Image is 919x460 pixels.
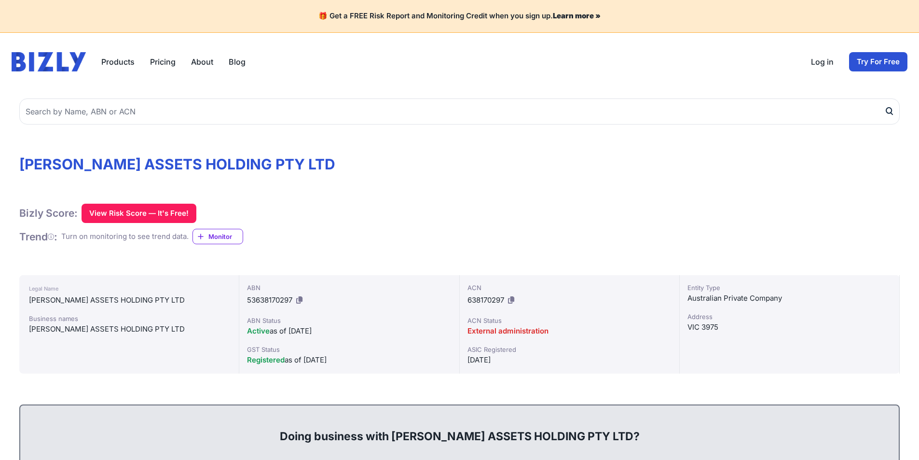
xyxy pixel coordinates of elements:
[247,355,285,364] span: Registered
[467,345,672,354] div: ASIC Registered
[192,229,243,244] a: Monitor
[687,293,892,304] div: Australian Private Company
[30,413,889,444] div: Doing business with [PERSON_NAME] ASSETS HOLDING PTY LTD?
[150,56,176,68] a: Pricing
[247,316,451,325] div: ABN Status
[19,98,900,125] input: Search by Name, ABN or ACN
[247,295,292,305] span: 53638170297
[82,204,196,223] button: View Risk Score — It's Free!
[208,232,243,241] span: Monitor
[247,326,270,335] span: Active
[29,314,229,323] div: Business names
[19,207,78,220] h1: Bizly Score:
[19,155,900,173] h1: [PERSON_NAME] ASSETS HOLDING PTY LTD
[467,316,672,325] div: ACN Status
[849,52,907,71] a: Try For Free
[687,321,892,333] div: VIC 3975
[229,56,246,68] a: Blog
[247,354,451,366] div: as of [DATE]
[61,231,189,242] div: Turn on monitoring to see trend data.
[191,56,213,68] a: About
[553,11,601,20] a: Learn more »
[687,283,892,293] div: Entity Type
[29,323,229,335] div: [PERSON_NAME] ASSETS HOLDING PTY LTD
[101,56,135,68] button: Products
[12,12,907,21] h4: 🎁 Get a FREE Risk Report and Monitoring Credit when you sign up.
[29,283,229,294] div: Legal Name
[247,345,451,354] div: GST Status
[467,354,672,366] div: [DATE]
[19,230,57,243] h1: Trend :
[687,312,892,321] div: Address
[467,295,504,305] span: 638170297
[247,283,451,293] div: ABN
[467,326,549,335] span: External administration
[29,294,229,306] div: [PERSON_NAME] ASSETS HOLDING PTY LTD
[467,283,672,293] div: ACN
[811,56,834,68] a: Log in
[247,325,451,337] div: as of [DATE]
